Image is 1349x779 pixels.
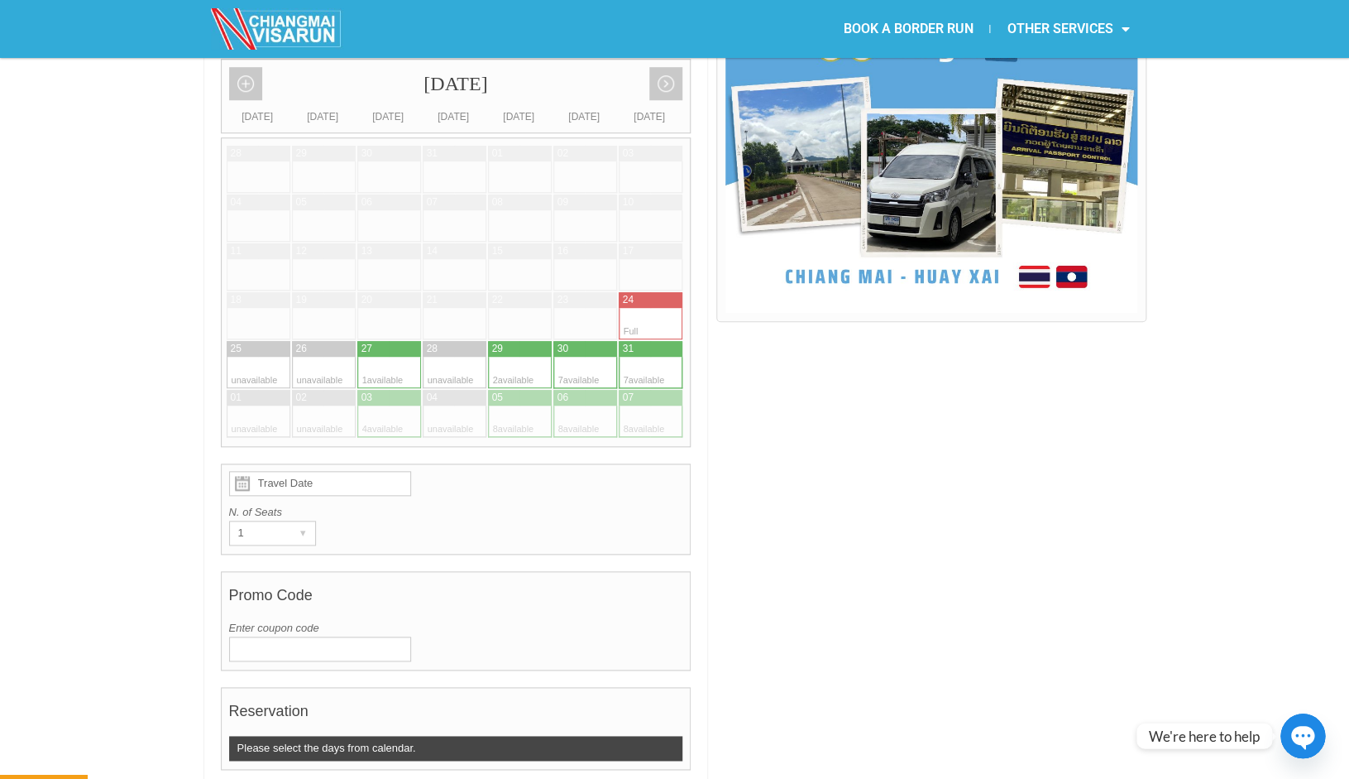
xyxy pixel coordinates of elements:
div: 15 [492,244,503,258]
div: 22 [492,293,503,307]
div: 04 [231,195,242,209]
div: 31 [427,147,438,161]
div: [DATE] [222,60,691,108]
div: 25 [231,342,242,356]
label: Enter coupon code [229,620,683,637]
div: 20 [361,293,372,307]
div: 28 [231,147,242,161]
div: 03 [623,147,634,161]
div: 07 [623,391,634,405]
div: [DATE] [552,108,617,125]
div: 19 [296,293,307,307]
div: 03 [361,391,372,405]
div: 18 [231,293,242,307]
div: 21 [427,293,438,307]
div: [DATE] [225,108,290,125]
div: Please select the days from calendar. [229,736,683,761]
a: OTHER SERVICES [990,10,1146,48]
div: [DATE] [617,108,682,125]
div: 27 [361,342,372,356]
label: N. of Seats [229,504,683,521]
div: [DATE] [421,108,486,125]
div: 11 [231,244,242,258]
div: 14 [427,244,438,258]
div: 13 [361,244,372,258]
div: 31 [623,342,634,356]
div: 12 [296,244,307,258]
div: 07 [427,195,438,209]
div: 29 [492,342,503,356]
div: 05 [296,195,307,209]
div: 30 [361,147,372,161]
div: 02 [296,391,307,405]
div: 10 [623,195,634,209]
div: 17 [623,244,634,258]
nav: Menu [674,10,1146,48]
div: 24 [623,293,634,307]
div: [DATE] [290,108,356,125]
div: [DATE] [486,108,552,125]
a: BOOK A BORDER RUN [826,10,989,48]
div: [DATE] [356,108,421,125]
div: 1 [230,522,284,545]
h4: Reservation [229,695,683,736]
div: 16 [557,244,568,258]
div: 01 [492,147,503,161]
div: 01 [231,391,242,405]
div: 26 [296,342,307,356]
div: 28 [427,342,438,356]
div: 29 [296,147,307,161]
div: ▾ [292,522,315,545]
div: 04 [427,391,438,405]
div: 08 [492,195,503,209]
div: 30 [557,342,568,356]
div: 02 [557,147,568,161]
div: 06 [361,195,372,209]
div: 06 [557,391,568,405]
div: 09 [557,195,568,209]
div: 23 [557,293,568,307]
h4: Promo Code [229,579,683,620]
div: 05 [492,391,503,405]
